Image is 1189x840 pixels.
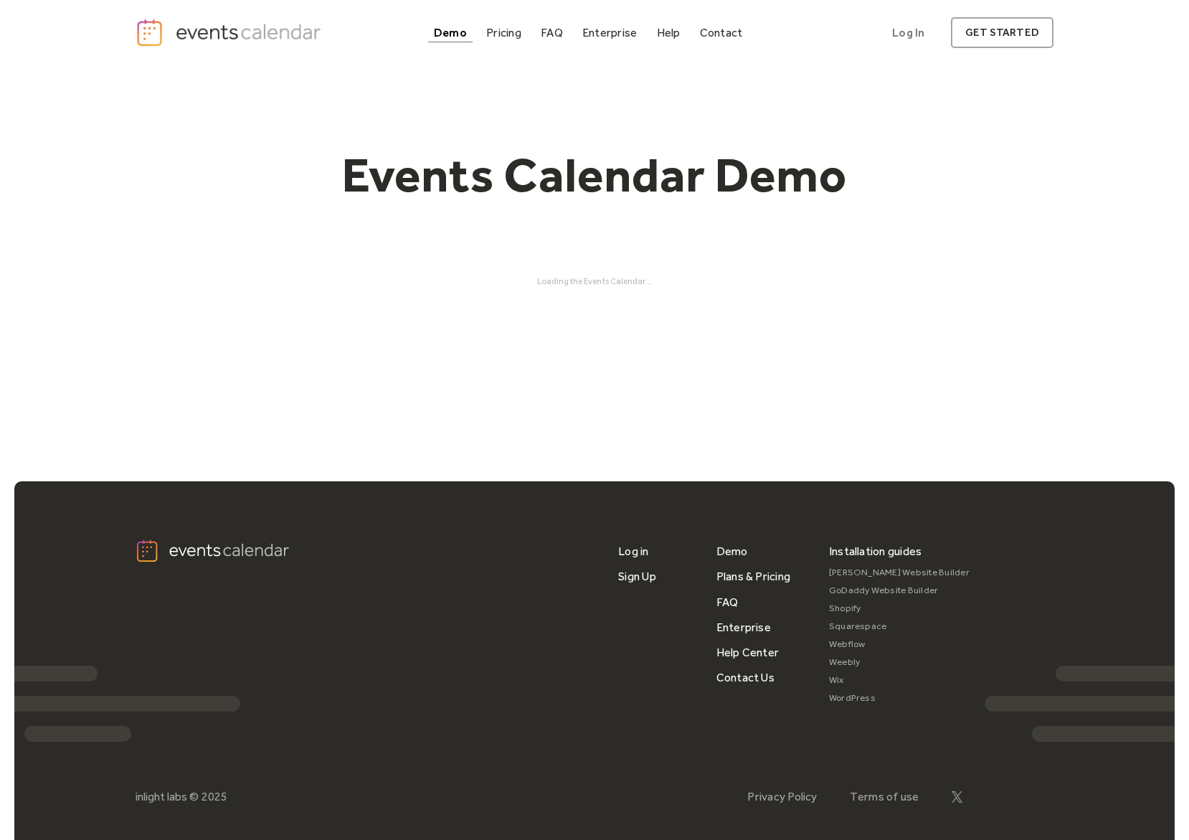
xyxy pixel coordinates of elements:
[829,618,970,636] a: Squarespace
[829,582,970,600] a: GoDaddy Website Builder
[878,17,939,48] a: Log In
[618,539,648,564] a: Log in
[829,671,970,689] a: Wix
[136,790,199,803] div: inlight labs ©
[747,790,817,803] a: Privacy Policy
[651,23,686,42] a: Help
[582,29,637,37] div: Enterprise
[700,29,743,37] div: Contact
[951,17,1053,48] a: get started
[486,29,521,37] div: Pricing
[541,29,563,37] div: FAQ
[716,665,774,690] a: Contact Us
[829,539,922,564] div: Installation guides
[716,640,780,665] a: Help Center
[850,790,919,803] a: Terms of use
[136,18,325,47] a: home
[535,23,569,42] a: FAQ
[829,600,970,618] a: Shopify
[829,653,970,671] a: Weebly
[716,615,771,640] a: Enterprise
[202,790,227,803] div: 2025
[829,689,970,707] a: WordPress
[716,564,791,589] a: Plans & Pricing
[716,539,748,564] a: Demo
[829,564,970,582] a: [PERSON_NAME] Website Builder
[618,564,656,589] a: Sign Up
[716,590,739,615] a: FAQ
[480,23,527,42] a: Pricing
[829,636,970,653] a: Webflow
[694,23,749,42] a: Contact
[136,276,1053,286] div: Loading the Events Calendar...
[319,146,870,204] h1: Events Calendar Demo
[434,29,467,37] div: Demo
[577,23,643,42] a: Enterprise
[428,23,473,42] a: Demo
[657,29,681,37] div: Help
